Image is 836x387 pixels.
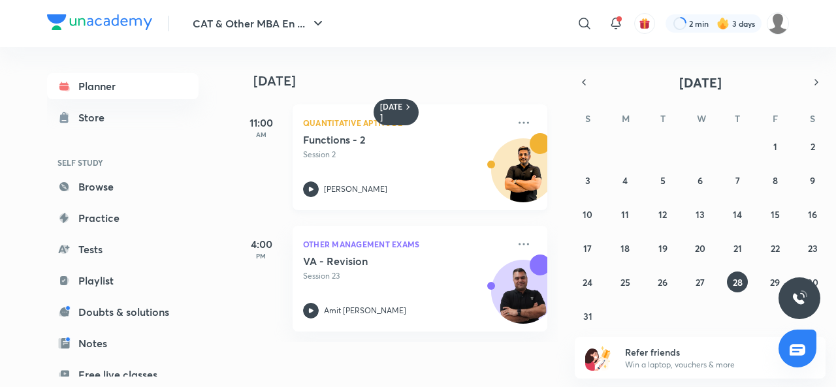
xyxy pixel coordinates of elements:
img: Inshirah [767,12,789,35]
button: August 15, 2025 [765,204,786,224]
div: Store [78,110,112,125]
button: August 14, 2025 [727,204,748,224]
img: Company Logo [47,14,152,30]
abbr: Sunday [585,112,590,125]
abbr: August 1, 2025 [773,140,777,153]
abbr: August 2, 2025 [811,140,815,153]
abbr: August 16, 2025 [808,208,817,221]
button: CAT & Other MBA En ... [185,10,334,37]
p: Other Management Exams [303,236,508,252]
button: August 20, 2025 [690,238,711,258]
button: August 11, 2025 [615,204,635,224]
abbr: August 21, 2025 [733,242,742,255]
a: Notes [47,330,199,356]
p: Session 23 [303,270,508,282]
button: August 7, 2025 [727,170,748,191]
abbr: August 7, 2025 [735,174,740,187]
button: August 2, 2025 [802,136,823,157]
button: August 22, 2025 [765,238,786,258]
abbr: August 11, 2025 [621,208,629,221]
button: August 28, 2025 [727,271,748,292]
button: August 29, 2025 [765,271,786,292]
abbr: Friday [773,112,778,125]
img: streak [716,17,730,30]
a: Doubts & solutions [47,299,199,325]
abbr: August 30, 2025 [807,276,818,288]
h6: Refer friends [625,345,786,359]
abbr: August 9, 2025 [810,174,815,187]
abbr: August 24, 2025 [583,276,592,288]
button: August 26, 2025 [652,271,673,292]
button: August 24, 2025 [577,271,598,292]
abbr: August 25, 2025 [620,276,630,288]
a: Playlist [47,268,199,294]
p: Quantitative Aptitude [303,115,508,131]
button: August 13, 2025 [690,204,711,224]
abbr: August 15, 2025 [771,208,780,221]
button: August 12, 2025 [652,204,673,224]
a: Tests [47,236,199,262]
abbr: August 8, 2025 [773,174,778,187]
button: August 19, 2025 [652,238,673,258]
button: August 3, 2025 [577,170,598,191]
abbr: August 27, 2025 [696,276,705,288]
p: Amit [PERSON_NAME] [324,305,406,317]
p: [PERSON_NAME] [324,183,387,195]
h4: [DATE] [253,73,560,89]
h5: Functions - 2 [303,133,466,146]
button: August 10, 2025 [577,204,598,224]
abbr: August 31, 2025 [583,310,592,322]
a: Store [47,104,199,131]
abbr: Saturday [810,112,815,125]
abbr: Thursday [735,112,740,125]
h5: 4:00 [235,236,287,252]
a: Practice [47,205,199,231]
abbr: August 6, 2025 [698,174,703,187]
p: Win a laptop, vouchers & more [625,359,786,371]
img: ttu [792,290,807,306]
button: August 1, 2025 [765,136,786,157]
img: Avatar [492,267,555,330]
abbr: August 10, 2025 [583,208,592,221]
button: August 8, 2025 [765,170,786,191]
button: August 6, 2025 [690,170,711,191]
abbr: August 18, 2025 [620,242,630,255]
button: August 30, 2025 [802,271,823,292]
h5: 11:00 [235,115,287,131]
abbr: August 20, 2025 [695,242,705,255]
abbr: August 4, 2025 [622,174,628,187]
h5: VA - Revision [303,255,466,268]
button: avatar [634,13,655,34]
abbr: August 5, 2025 [660,174,666,187]
abbr: August 26, 2025 [658,276,667,288]
button: August 23, 2025 [802,238,823,258]
abbr: August 14, 2025 [733,208,742,221]
abbr: August 3, 2025 [585,174,590,187]
img: referral [585,345,611,371]
h6: SELF STUDY [47,151,199,174]
button: August 31, 2025 [577,305,598,326]
button: August 5, 2025 [652,170,673,191]
button: August 27, 2025 [690,271,711,292]
button: August 17, 2025 [577,238,598,258]
a: Browse [47,174,199,200]
abbr: August 23, 2025 [808,242,818,255]
p: PM [235,252,287,260]
a: Planner [47,73,199,99]
span: [DATE] [679,74,722,91]
img: avatar [639,18,651,29]
abbr: August 13, 2025 [696,208,705,221]
abbr: August 28, 2025 [733,276,743,288]
abbr: Wednesday [697,112,706,125]
abbr: August 12, 2025 [658,208,667,221]
abbr: August 22, 2025 [771,242,780,255]
h6: [DATE] [380,102,403,123]
button: [DATE] [593,73,807,91]
p: Session 2 [303,149,508,161]
button: August 9, 2025 [802,170,823,191]
button: August 16, 2025 [802,204,823,224]
button: August 21, 2025 [727,238,748,258]
abbr: August 29, 2025 [770,276,780,288]
p: AM [235,131,287,138]
abbr: August 17, 2025 [583,242,592,255]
